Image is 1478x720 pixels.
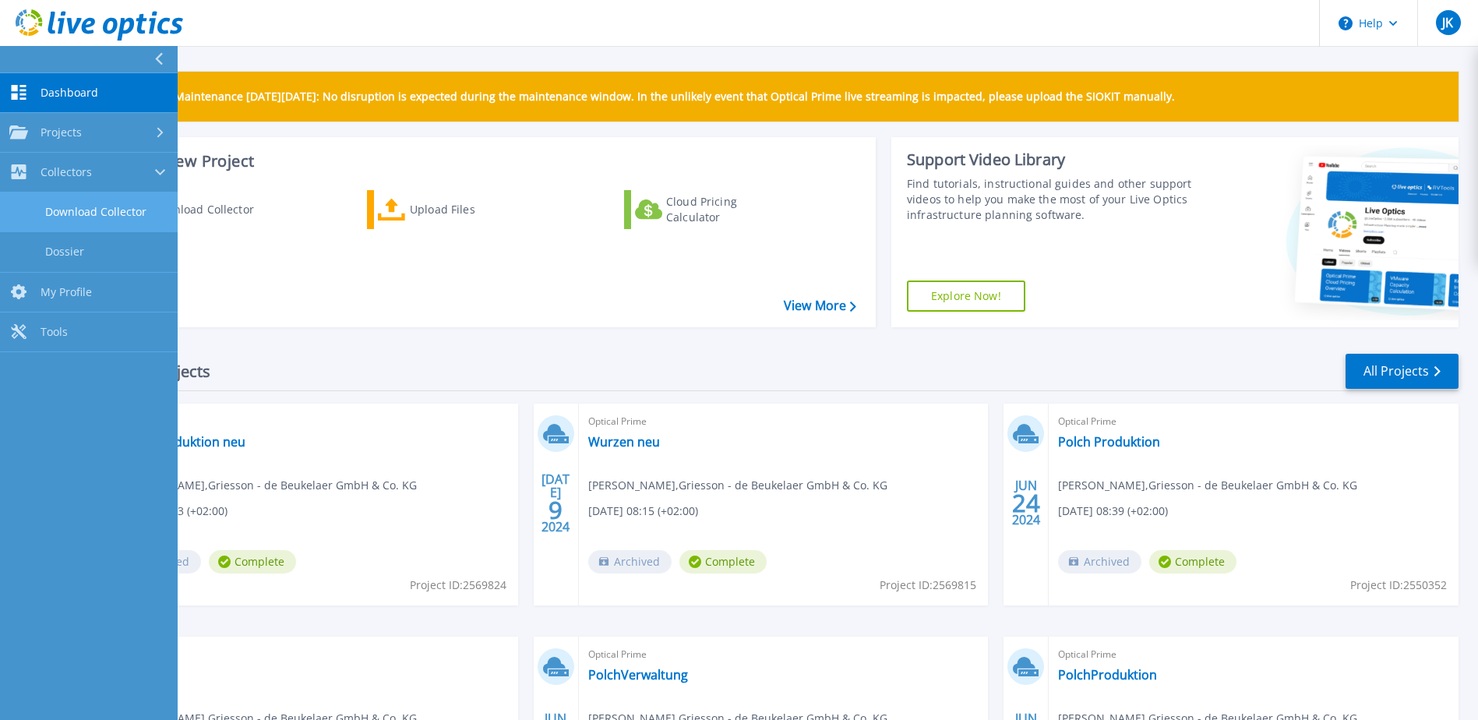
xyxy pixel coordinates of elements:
[209,550,296,574] span: Complete
[41,325,68,339] span: Tools
[1058,503,1168,520] span: [DATE] 08:39 (+02:00)
[41,285,92,299] span: My Profile
[1058,667,1157,683] a: PolchProduktion
[679,550,767,574] span: Complete
[1012,496,1040,510] span: 24
[1149,550,1236,574] span: Complete
[1058,646,1449,663] span: Optical Prime
[541,475,570,531] div: [DATE] 2024
[111,190,284,229] a: Download Collector
[1442,16,1453,29] span: JK
[588,550,672,574] span: Archived
[367,190,541,229] a: Upload Files
[1058,434,1160,450] a: Polch Produktion
[118,413,509,430] span: Optical Prime
[907,281,1025,312] a: Explore Now!
[410,577,506,594] span: Project ID: 2569824
[1058,413,1449,430] span: Optical Prime
[784,298,856,313] a: View More
[118,477,417,494] span: [PERSON_NAME] , Griesson - de Beukelaer GmbH & Co. KG
[410,194,534,225] div: Upload Files
[588,646,979,663] span: Optical Prime
[588,503,698,520] span: [DATE] 08:15 (+02:00)
[907,176,1196,223] div: Find tutorials, instructional guides and other support videos to help you make the most of your L...
[1350,577,1447,594] span: Project ID: 2550352
[588,434,660,450] a: Wurzen neu
[41,125,82,139] span: Projects
[666,194,791,225] div: Cloud Pricing Calculator
[111,153,855,170] h3: Start a New Project
[1011,475,1041,531] div: JUN 2024
[118,646,509,663] span: Optical Prime
[116,90,1175,103] p: Scheduled Maintenance [DATE][DATE]: No disruption is expected during the maintenance window. In t...
[907,150,1196,170] div: Support Video Library
[588,667,688,683] a: PolchVerwaltung
[880,577,976,594] span: Project ID: 2569815
[1058,477,1357,494] span: [PERSON_NAME] , Griesson - de Beukelaer GmbH & Co. KG
[118,434,245,450] a: Polch Produktion neu
[41,86,98,100] span: Dashboard
[588,413,979,430] span: Optical Prime
[588,477,887,494] span: [PERSON_NAME] , Griesson - de Beukelaer GmbH & Co. KG
[150,194,275,225] div: Download Collector
[624,190,798,229] a: Cloud Pricing Calculator
[1346,354,1459,389] a: All Projects
[1058,550,1141,574] span: Archived
[549,503,563,517] span: 9
[41,165,92,179] span: Collectors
